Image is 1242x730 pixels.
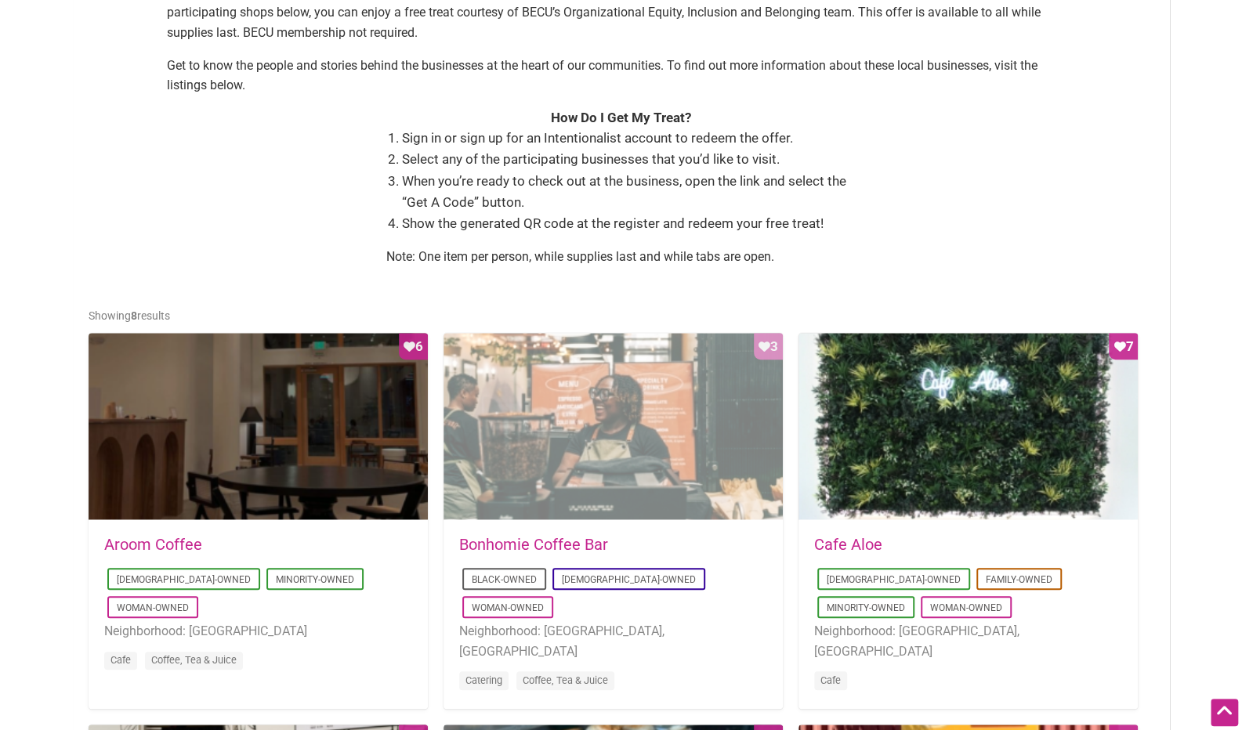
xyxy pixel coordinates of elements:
[104,535,202,554] a: Aroom Coffee
[110,654,131,666] a: Cafe
[167,56,1076,96] p: Get to know the people and stories behind the businesses at the heart of our communities. To find...
[402,149,856,170] li: Select any of the participating businesses that you’d like to visit.
[117,574,251,585] a: [DEMOGRAPHIC_DATA]-Owned
[472,602,544,613] a: Woman-Owned
[551,110,691,125] strong: How Do I Get My Treat?
[814,621,1122,661] li: Neighborhood: [GEOGRAPHIC_DATA], [GEOGRAPHIC_DATA]
[820,674,841,686] a: Cafe
[827,602,905,613] a: Minority-Owned
[1211,699,1238,726] div: Scroll Back to Top
[386,247,856,267] p: Note: One item per person, while supplies last and while tabs are open.
[402,213,856,234] li: Show the generated QR code at the register and redeem your free treat!
[986,574,1052,585] a: Family-Owned
[151,654,237,666] a: Coffee, Tea & Juice
[562,574,696,585] a: [DEMOGRAPHIC_DATA]-Owned
[104,621,412,641] li: Neighborhood: [GEOGRAPHIC_DATA]
[402,171,856,213] li: When you’re ready to check out at the business, open the link and select the “Get A Code” button.
[930,602,1002,613] a: Woman-Owned
[827,574,961,585] a: [DEMOGRAPHIC_DATA]-Owned
[131,309,137,322] b: 8
[89,309,170,322] span: Showing results
[459,621,767,661] li: Neighborhood: [GEOGRAPHIC_DATA], [GEOGRAPHIC_DATA]
[472,574,537,585] a: Black-Owned
[117,602,189,613] a: Woman-Owned
[523,674,608,686] a: Coffee, Tea & Juice
[814,535,882,554] a: Cafe Aloe
[465,674,502,686] a: Catering
[402,128,856,149] li: Sign in or sign up for an Intentionalist account to redeem the offer.
[459,535,608,554] a: Bonhomie Coffee Bar
[276,574,354,585] a: Minority-Owned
